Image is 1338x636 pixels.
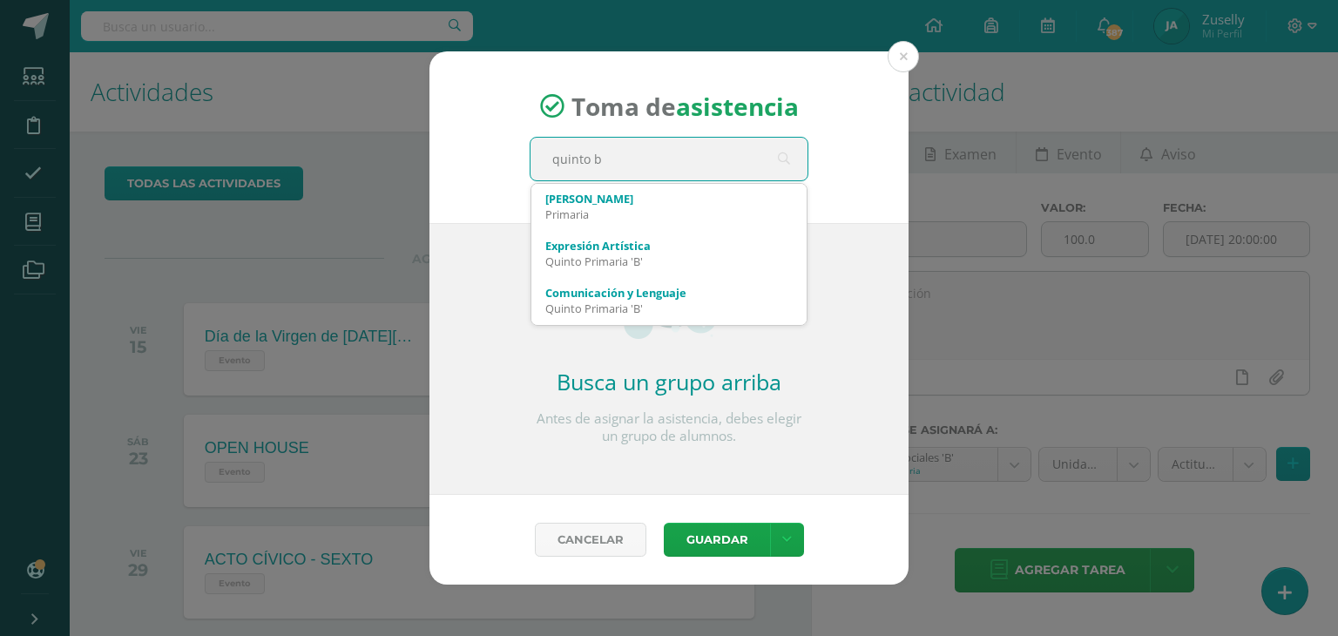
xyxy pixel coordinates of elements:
[530,367,808,396] h2: Busca un grupo arriba
[530,138,808,180] input: Busca un grado o sección aquí...
[545,301,793,316] div: Quinto Primaria 'B'
[545,285,793,301] div: Comunicación y Lenguaje
[571,90,799,123] span: Toma de
[888,41,919,72] button: Close (Esc)
[545,191,793,206] div: [PERSON_NAME]
[530,410,808,445] p: Antes de asignar la asistencia, debes elegir un grupo de alumnos.
[545,238,793,254] div: Expresión Artística
[535,523,646,557] a: Cancelar
[676,90,799,123] strong: asistencia
[545,254,793,269] div: Quinto Primaria 'B'
[545,206,793,222] div: Primaria
[664,523,770,557] button: Guardar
